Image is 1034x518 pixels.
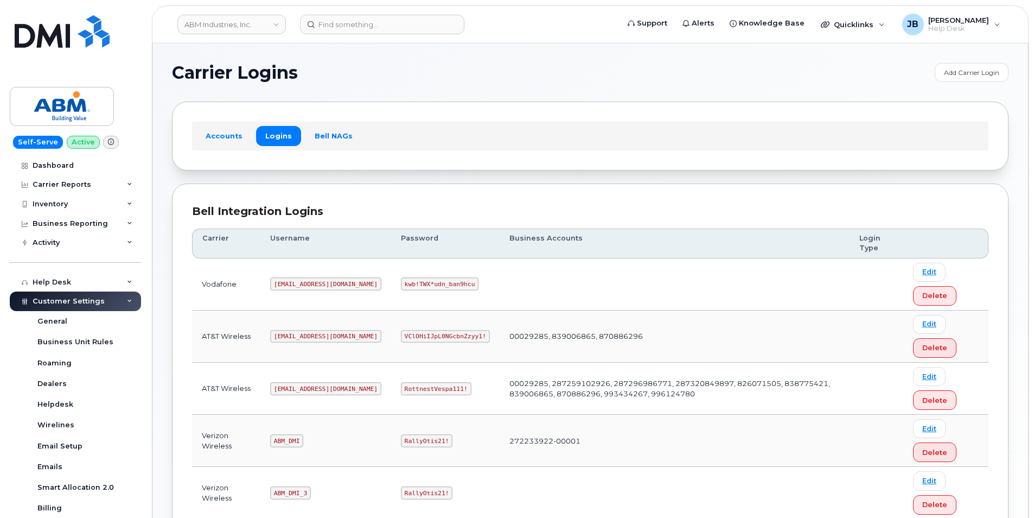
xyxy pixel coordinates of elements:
[270,382,381,395] code: [EMAIL_ADDRESS][DOMAIN_NAME]
[913,263,946,282] a: Edit
[270,434,303,447] code: ABM_DMI
[192,204,988,219] div: Bell Integration Logins
[922,447,947,458] span: Delete
[922,290,947,301] span: Delete
[192,363,260,415] td: AT&T Wireless
[913,390,956,410] button: Delete
[391,229,500,258] th: Password
[913,286,956,306] button: Delete
[401,382,471,395] code: RottnestVespa111!
[500,311,850,363] td: 00029285, 839006865, 870886296
[913,338,956,358] button: Delete
[500,229,850,258] th: Business Accounts
[913,315,946,334] a: Edit
[192,229,260,258] th: Carrier
[913,367,946,386] a: Edit
[913,471,946,490] a: Edit
[270,277,381,290] code: [EMAIL_ADDRESS][DOMAIN_NAME]
[913,443,956,462] button: Delete
[500,415,850,467] td: 272233922-00001
[500,363,850,415] td: 00029285, 287259102926, 287296986771, 287320849897, 826071505, 838775421, 839006865, 870886296, 9...
[935,63,1009,82] a: Add Carrier Login
[256,126,301,146] a: Logins
[270,330,381,343] code: [EMAIL_ADDRESS][DOMAIN_NAME]
[192,258,260,311] td: Vodafone
[913,495,956,515] button: Delete
[913,419,946,438] a: Edit
[192,415,260,467] td: Verizon Wireless
[192,311,260,363] td: AT&T Wireless
[270,487,311,500] code: ABM_DMI_3
[922,343,947,353] span: Delete
[850,229,903,258] th: Login Type
[922,395,947,406] span: Delete
[172,65,298,81] span: Carrier Logins
[922,500,947,510] span: Delete
[401,277,478,290] code: kwb!TWX*udn_ban9hcu
[196,126,252,146] a: Accounts
[260,229,391,258] th: Username
[401,330,490,343] code: VClOHiIJpL0NGcbnZzyy1!
[401,434,452,447] code: RallyOtis21!
[305,126,362,146] a: Bell NAGs
[401,487,452,500] code: RallyOtis21!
